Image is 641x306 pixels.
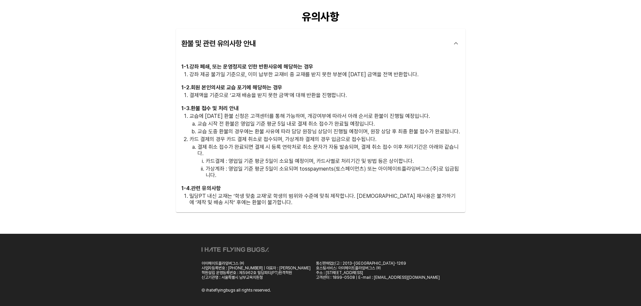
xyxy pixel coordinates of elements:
h3: 1 - 1 . 강좌 폐쇄, 또는 운영정지로 인한 반환사유에 해당하는 경우 [181,63,460,70]
p: 밀당PT 내신 교재는 ‘학생 맞춤 교재’로 학생의 범위와 수준에 맞춰 제작합니다. [DEMOGRAPHIC_DATA] 재사용은 불가하기에 ‘제작 및 배송 시작’ 후에는 환불이 ... [189,193,460,206]
p: 교습에 [DATE] 환불 신청은 고객센터를 통해 가능하며, 개강여부에 따라서 아래 순서로 환불이 진행될 예정입니다. [189,113,460,119]
div: Ⓒ ihateflyingbugs all rights reserved. [202,288,271,293]
h3: 1 - 4 . 관련 유의사항 [181,185,460,191]
div: 신고기관명 : 서울특별시 남부교육지원청 [202,275,311,280]
p: 강좌 제공 불가일 기준으로, 이미 납부한 교재비 중 교재를 받지 못한 부분에 [DATE] 금액을 전액 반환합니다. [189,71,460,78]
p: 결제 취소 접수가 완료되면 결제 시 등록 연락처로 취소 문자가 자동 발송되며, 결제 취소 접수 이후 처리기간은 아래와 같습니다. [198,144,460,157]
div: 학원설립 운영등록번호 : 제5962호 밀당피티(PT)원격학원 [202,270,311,275]
p: 결제액을 기준으로 ‘교재 배송을 받지 못한 금액’에 대해 반환을 진행합니다. [189,92,460,98]
div: 환불 및 관련 유의사항 안내 [181,35,448,51]
p: 가상계좌 : 영업일 기준 평균 5일이 소요되며 tosspayments(토스페이먼츠) 또는 아이헤이트플라잉버그스(주)로 입금됩니다. [206,166,460,178]
img: ihateflyingbugs [202,247,269,252]
h3: 1 - 2 . 회원 본인의사로 교습 포기에 해당하는 경우 [181,84,460,91]
div: 사업자등록번호 : [PHONE_NUMBER] | 대표자 : [PERSON_NAME] [202,266,311,270]
p: 교습 도중 환불의 경우에는 환불 사유에 따라 담당 원장님 상담이 진행될 예정이며, 원장 상담 후 최종 환불 접수가 완료됩니다. [198,128,460,135]
div: 호스팅서비스: 아이헤이트플라잉버그스 ㈜ [316,266,440,270]
p: 카드 결제의 경우 카드 결제 취소로 접수되며, 가상계좌 결제의 경우 입금으로 접수됩니다. [189,136,460,142]
h3: 1 - 3 . 환불 접수 및 처리 안내 [181,105,460,112]
p: 카드결제 : 영업일 기준 평균 5일이 소요될 예정이며, 카드사별로 처리기간 및 방법 등은 상이합니다. [206,158,460,164]
div: 고객센터 : 1899-0508 | E-mail : [EMAIL_ADDRESS][DOMAIN_NAME] [316,275,440,280]
p: 교습 시작 전 환불은 영업일 기준 평균 5일 내로 결제 취소 접수가 완료될 예정입니다. [198,121,460,127]
div: 주소 : [STREET_ADDRESS] [316,270,440,275]
div: 환불 및 관련 유의사항 안내 [176,29,465,58]
div: 유의사항 [176,10,465,23]
div: 통신판매업신고 : 2013-[GEOGRAPHIC_DATA]-1269 [316,261,440,266]
div: 아이헤이트플라잉버그스 ㈜ [202,261,311,266]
